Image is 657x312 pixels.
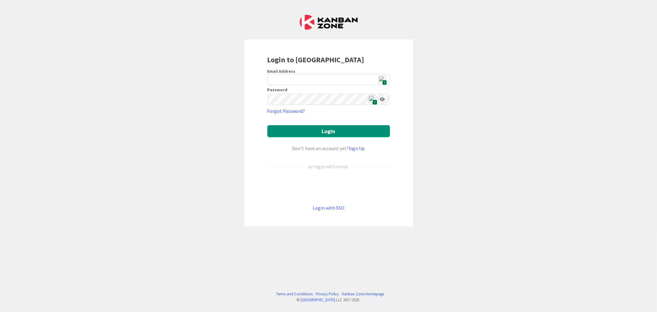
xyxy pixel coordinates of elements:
a: Login with SSO [313,205,344,211]
a: Forgot Password? [267,107,305,115]
label: Password [267,88,288,92]
label: Email Address [267,68,296,74]
iframe: Sign in with Google Button [264,180,393,194]
button: Login [267,125,390,137]
div: © LLC 2017- 2025 . [273,297,384,303]
a: Kanban Zone Homepage [342,291,384,297]
span: 2 [372,100,377,105]
div: Don’t have an account yet? [267,145,390,152]
b: Login to [GEOGRAPHIC_DATA] [267,55,364,64]
a: Terms and Conditions [276,291,313,297]
a: Sign Up [349,145,365,151]
a: [GEOGRAPHIC_DATA] [301,297,335,302]
a: Privacy Policy [316,291,339,297]
img: npw-badge-icon.svg [379,76,386,83]
img: Kanban Zone [300,15,358,30]
div: or login with email [307,163,350,170]
span: 2 [382,80,387,85]
img: npw-badge-icon.svg [369,96,376,103]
